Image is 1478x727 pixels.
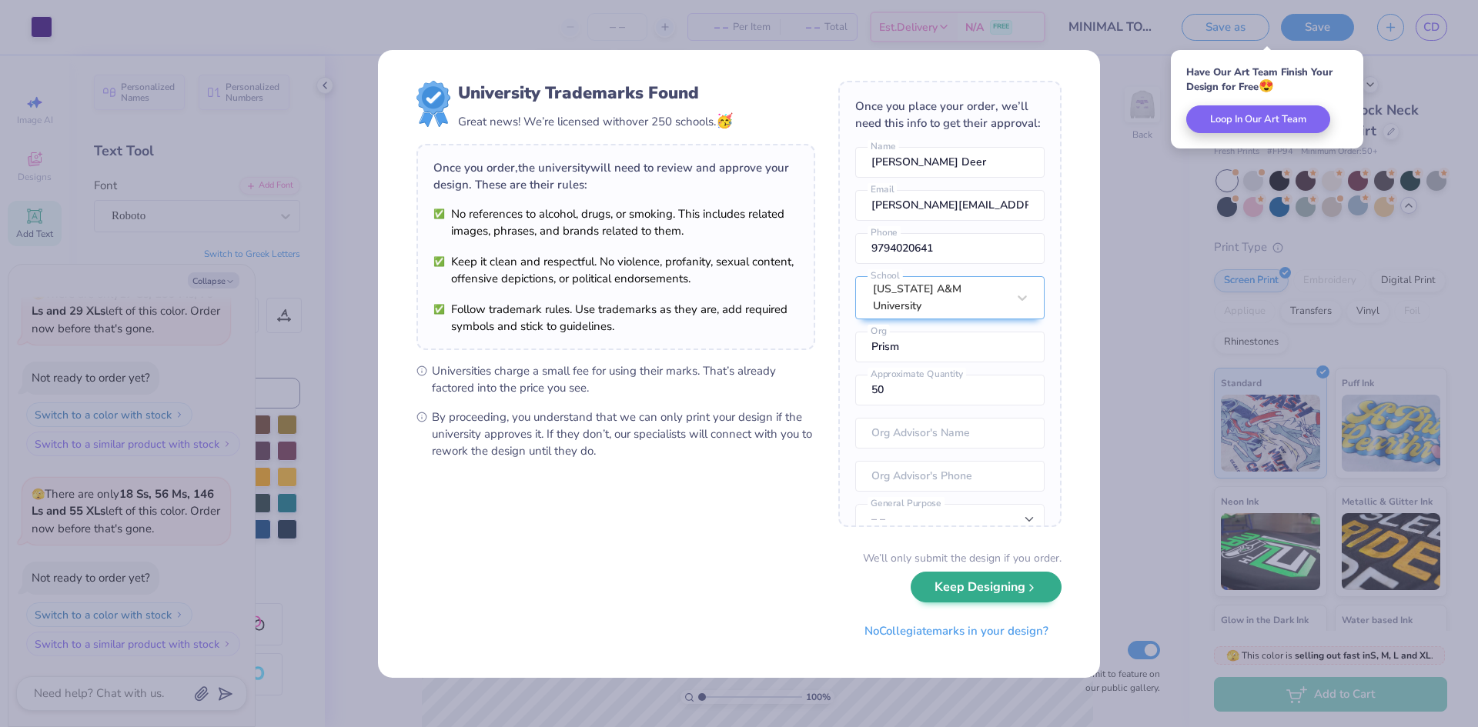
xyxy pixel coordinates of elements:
input: Org Advisor's Name [855,418,1045,449]
li: Keep it clean and respectful. No violence, profanity, sexual content, offensive depictions, or po... [433,253,798,287]
span: 😍 [1259,78,1274,95]
input: Email [855,190,1045,221]
input: Org Advisor's Phone [855,461,1045,492]
button: NoCollegiatemarks in your design? [851,615,1062,647]
input: Name [855,147,1045,178]
div: Once you place your order, we’ll need this info to get their approval: [855,98,1045,132]
span: 🥳 [716,112,733,130]
div: Once you order, the university will need to review and approve your design. These are their rules: [433,159,798,193]
span: Universities charge a small fee for using their marks. That’s already factored into the price you... [432,362,815,396]
input: Org [855,332,1045,362]
div: We’ll only submit the design if you order. [863,550,1062,566]
button: Keep Designing [911,572,1062,603]
input: Approximate Quantity [855,375,1045,405]
div: Great news! We’re licensed with over 250 schools. [458,111,733,132]
span: By proceeding, you understand that we can only print your design if the university approves it. I... [432,409,815,459]
div: [US_STATE] A&M University [873,281,1007,315]
li: No references to alcohol, drugs, or smoking. This includes related images, phrases, and brands re... [433,205,798,239]
div: Have Our Art Team Finish Your Design for Free [1186,65,1348,94]
li: Follow trademark rules. Use trademarks as they are, add required symbols and stick to guidelines. [433,301,798,335]
button: Loop In Our Art Team [1186,105,1330,133]
img: license-marks-badge.png [416,81,450,127]
div: University Trademarks Found [458,81,733,105]
input: Phone [855,233,1045,264]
